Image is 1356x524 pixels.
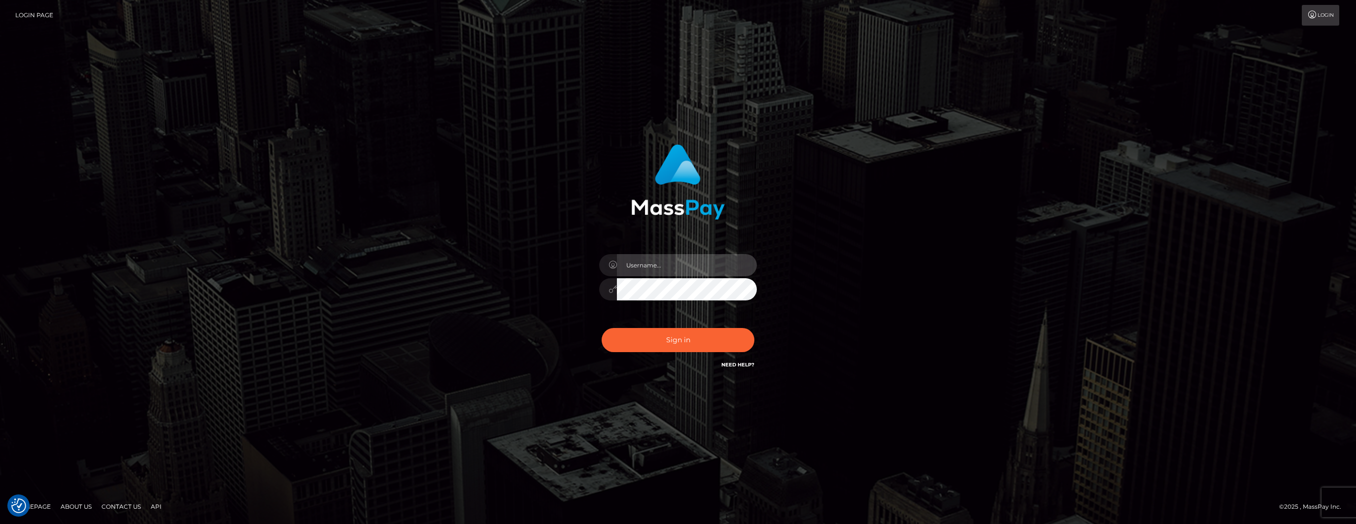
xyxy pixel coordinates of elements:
a: Login Page [15,5,53,26]
a: Login [1302,5,1339,26]
a: About Us [57,499,96,514]
button: Consent Preferences [11,498,26,513]
img: Revisit consent button [11,498,26,513]
img: MassPay Login [631,144,725,220]
a: API [147,499,166,514]
button: Sign in [602,328,754,352]
a: Contact Us [98,499,145,514]
a: Homepage [11,499,55,514]
input: Username... [617,254,757,276]
div: © 2025 , MassPay Inc. [1279,501,1349,512]
a: Need Help? [721,361,754,368]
